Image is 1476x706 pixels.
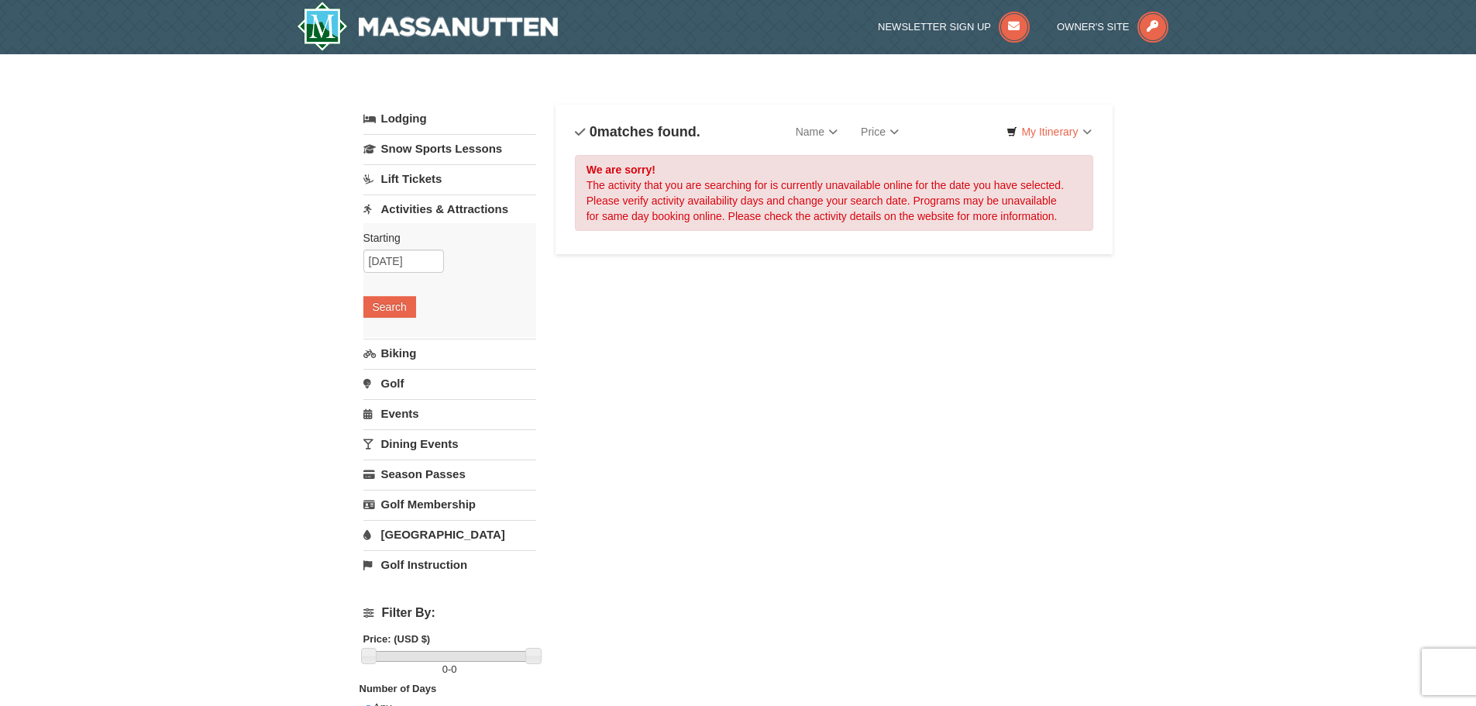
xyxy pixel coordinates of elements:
[996,120,1101,143] a: My Itinerary
[360,683,437,694] strong: Number of Days
[297,2,559,51] img: Massanutten Resort Logo
[451,663,456,675] span: 0
[587,164,655,176] strong: We are sorry!
[878,21,991,33] span: Newsletter Sign Up
[363,399,536,428] a: Events
[590,124,597,139] span: 0
[442,663,448,675] span: 0
[575,155,1094,231] div: The activity that you are searching for is currently unavailable online for the date you have sel...
[1057,21,1168,33] a: Owner's Site
[297,2,559,51] a: Massanutten Resort
[363,230,525,246] label: Starting
[363,662,536,677] label: -
[1057,21,1130,33] span: Owner's Site
[363,105,536,133] a: Lodging
[363,195,536,223] a: Activities & Attractions
[363,606,536,620] h4: Filter By:
[363,369,536,398] a: Golf
[363,339,536,367] a: Biking
[363,134,536,163] a: Snow Sports Lessons
[363,520,536,549] a: [GEOGRAPHIC_DATA]
[363,429,536,458] a: Dining Events
[363,164,536,193] a: Lift Tickets
[363,633,431,645] strong: Price: (USD $)
[363,490,536,518] a: Golf Membership
[849,116,910,147] a: Price
[575,124,700,139] h4: matches found.
[363,296,416,318] button: Search
[784,116,849,147] a: Name
[363,460,536,488] a: Season Passes
[878,21,1030,33] a: Newsletter Sign Up
[363,550,536,579] a: Golf Instruction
